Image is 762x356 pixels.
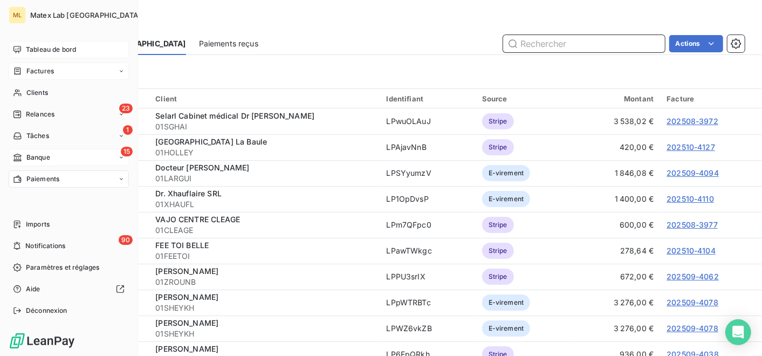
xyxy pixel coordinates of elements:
div: ML [9,6,26,24]
button: Actions [669,35,723,52]
a: 202508-3972 [667,117,718,126]
span: FEE TOI BELLE [155,241,209,250]
span: 01ZROUNB [155,277,373,287]
span: E-virement [482,295,531,311]
div: Open Intercom Messenger [725,319,751,345]
span: [PERSON_NAME] [155,344,218,353]
span: 01SGHAI [155,121,373,132]
span: Tâches [26,131,49,141]
span: E-virement [482,320,531,337]
span: Selarl Cabinet médical Dr [PERSON_NAME] [155,111,314,120]
td: LPawTWkgc [380,238,476,264]
div: Identifiant [387,94,469,103]
span: [GEOGRAPHIC_DATA] La Baule [155,137,267,146]
span: 01XHAUFL [155,199,373,210]
a: 202510-4127 [667,142,715,152]
span: Paiements reçus [199,38,258,49]
span: Tableau de bord [26,45,76,54]
td: 3 276,00 € [571,290,660,316]
span: Stripe [482,217,514,233]
a: 202510-4110 [667,194,714,203]
td: 672,00 € [571,264,660,290]
span: Matex Lab [GEOGRAPHIC_DATA] [30,11,141,19]
span: Aide [26,284,40,294]
span: Imports [26,220,50,229]
span: Factures [26,66,54,76]
td: LPAjavNnB [380,134,476,160]
span: 01CLEAGE [155,225,373,236]
span: E-virement [482,165,531,181]
span: 15 [121,147,133,156]
span: [PERSON_NAME] [155,266,218,276]
td: LPSYyumzV [380,160,476,186]
span: [PERSON_NAME] [155,318,218,327]
a: 202510-4104 [667,246,716,255]
td: 3 276,00 € [571,316,660,341]
td: 420,00 € [571,134,660,160]
span: 23 [119,104,133,113]
div: Source [482,94,565,103]
span: 01FEETOI [155,251,373,262]
span: Banque [26,153,50,162]
td: 600,00 € [571,212,660,238]
a: 202508-3977 [667,220,718,229]
td: LPm7QFpc0 [380,212,476,238]
span: 01LARGUI [155,173,373,184]
span: Paramètres et réglages [26,263,99,272]
div: Montant [578,94,654,103]
td: LPWZ6vkZB [380,316,476,341]
td: LPwuOLAuJ [380,108,476,134]
td: LP1OpDvsP [380,186,476,212]
span: 01SHEYKH [155,328,373,339]
span: Stripe [482,113,514,129]
span: Stripe [482,139,514,155]
input: Rechercher [503,35,665,52]
span: Paiements [26,174,59,184]
a: 202509-4078 [667,324,718,333]
span: Clients [26,88,48,98]
td: 3 538,02 € [571,108,660,134]
span: 90 [119,235,133,245]
span: Docteur [PERSON_NAME] [155,163,249,172]
div: Facture [667,94,756,103]
span: 01HOLLEY [155,147,373,158]
span: 1 [123,125,133,135]
span: E-virement [482,191,531,207]
td: 278,64 € [571,238,660,264]
span: Notifications [25,241,65,251]
span: Stripe [482,243,514,259]
td: LPPU3srIX [380,264,476,290]
span: 01SHEYKH [155,303,373,313]
span: Relances [26,109,54,119]
span: [PERSON_NAME] [155,292,218,302]
span: VAJO CENTRE CLEAGE [155,215,240,224]
a: 202509-4062 [667,272,719,281]
span: Déconnexion [26,306,67,316]
td: 1 846,08 € [571,160,660,186]
td: LPpWTRBTc [380,290,476,316]
img: Logo LeanPay [9,332,75,350]
div: Client [155,94,373,103]
a: 202509-4094 [667,168,719,177]
td: 1 400,00 € [571,186,660,212]
a: 202509-4078 [667,298,718,307]
span: Stripe [482,269,514,285]
span: Dr. Xhauflaire SRL [155,189,222,198]
a: Aide [9,280,129,298]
